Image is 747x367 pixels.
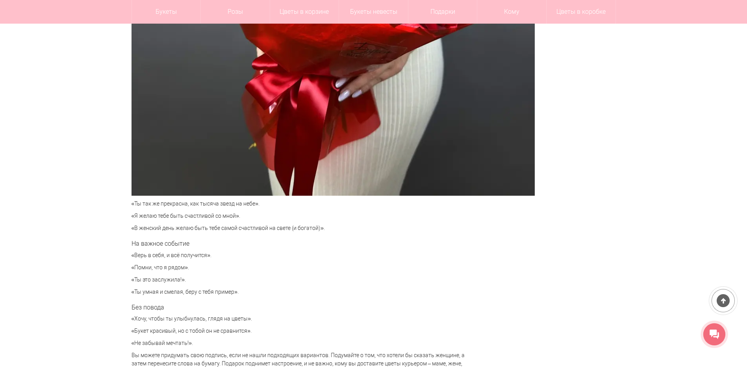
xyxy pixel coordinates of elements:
[132,304,466,311] h3: Без повода
[132,212,466,220] p: «Я желаю тебе быть счастливой со мной».
[132,276,466,284] p: «Ты это заслужила!».
[132,327,466,335] p: «Букет красивый, но с тобой он не сравнится».
[132,288,466,296] p: «Ты умная и смелая, беру с тебя пример».
[132,240,466,247] h3: На важное событие
[132,251,466,259] p: «Верь в себя, и всё получится».
[132,315,466,323] p: «Хочу, чтобы ты улыбнулась, глядя на цветы».
[132,224,466,232] p: «В женский день желаю быть тебе самой счастливой на свете (и богатой)».
[132,339,466,347] p: «Не забывай мечтать!».
[132,200,466,208] p: «Ты так же прекрасна, как тысяча звезд на небе».
[132,263,466,272] p: «Помни, что я рядом».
